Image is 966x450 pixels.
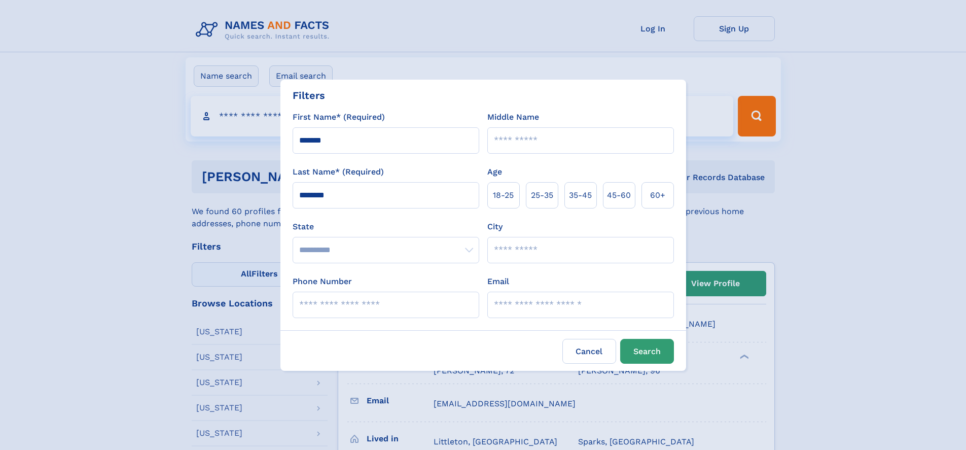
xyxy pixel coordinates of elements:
[493,189,514,201] span: 18‑25
[293,221,479,233] label: State
[620,339,674,364] button: Search
[293,166,384,178] label: Last Name* (Required)
[569,189,592,201] span: 35‑45
[487,111,539,123] label: Middle Name
[607,189,631,201] span: 45‑60
[562,339,616,364] label: Cancel
[487,275,509,288] label: Email
[293,88,325,103] div: Filters
[650,189,665,201] span: 60+
[487,166,502,178] label: Age
[293,275,352,288] label: Phone Number
[293,111,385,123] label: First Name* (Required)
[531,189,553,201] span: 25‑35
[487,221,503,233] label: City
